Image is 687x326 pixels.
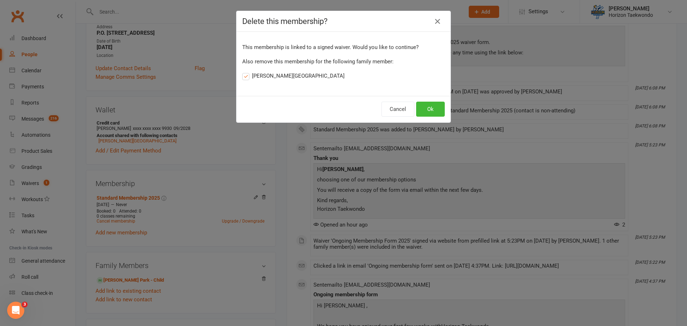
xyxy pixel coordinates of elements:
[242,72,345,80] label: [PERSON_NAME][GEOGRAPHIC_DATA]
[416,102,445,117] button: Ok
[432,16,443,27] button: Close
[242,17,445,26] h4: Delete this membership?
[7,302,24,319] iframe: Intercom live chat
[242,43,445,52] p: This membership is linked to a signed waiver. Would you like to continue?
[242,57,445,66] p: Also remove this membership for the following family member:
[381,102,414,117] button: Cancel
[22,302,28,307] span: 3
